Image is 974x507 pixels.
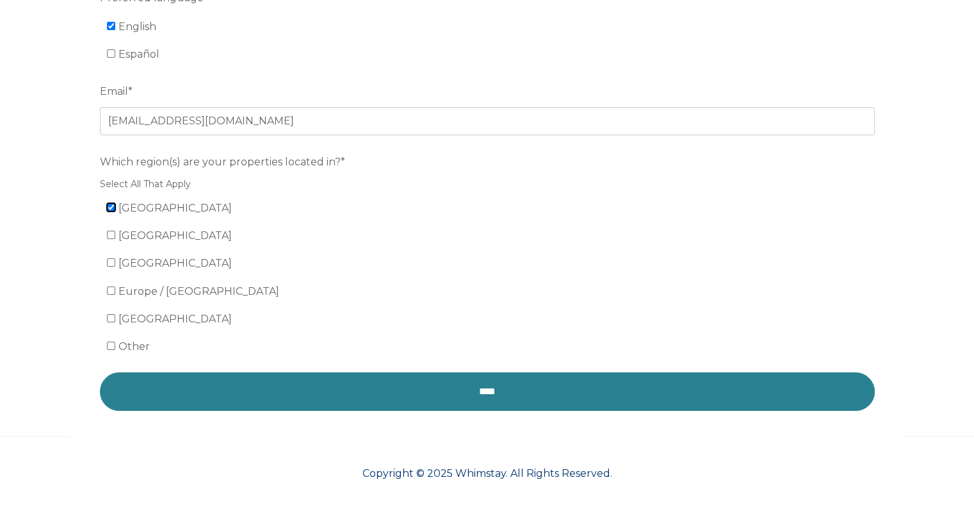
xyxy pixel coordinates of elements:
span: Other [118,340,150,353]
p: Copyright © 2025 Whimstay. All Rights Reserved. [71,466,904,481]
span: Email [100,81,128,101]
input: Other [107,342,115,350]
span: [GEOGRAPHIC_DATA] [118,313,232,325]
span: [GEOGRAPHIC_DATA] [118,202,232,214]
input: Español [107,49,115,58]
legend: Select All That Apply [100,178,875,191]
input: [GEOGRAPHIC_DATA] [107,314,115,322]
input: Europe / [GEOGRAPHIC_DATA] [107,287,115,295]
input: [GEOGRAPHIC_DATA] [107,258,115,267]
span: [GEOGRAPHIC_DATA] [118,229,232,242]
span: [GEOGRAPHIC_DATA] [118,257,232,269]
input: English [107,22,115,30]
input: [GEOGRAPHIC_DATA] [107,203,115,212]
span: Español [118,48,159,60]
span: English [118,21,156,33]
input: [GEOGRAPHIC_DATA] [107,231,115,239]
span: Which region(s) are your properties located in?* [100,152,345,172]
span: Europe / [GEOGRAPHIC_DATA] [118,285,279,297]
